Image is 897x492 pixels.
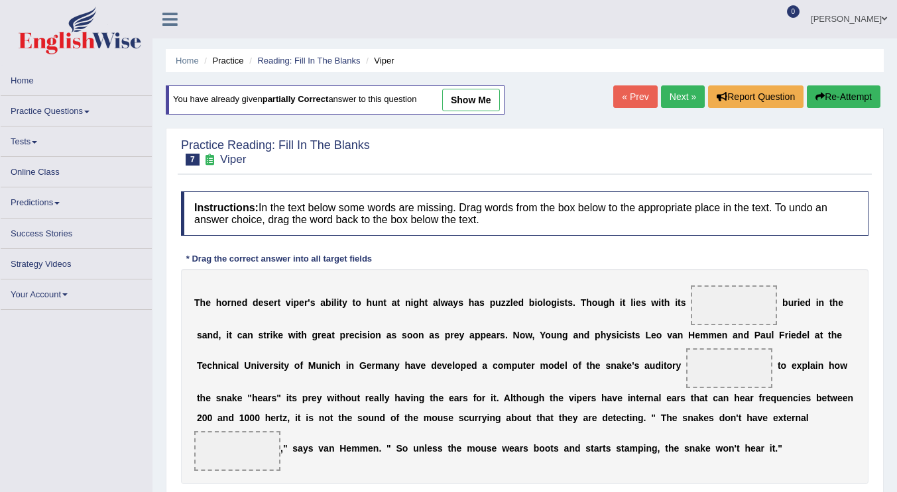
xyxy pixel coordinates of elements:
b: p [490,297,496,308]
b: h [833,297,839,308]
b: i [278,360,281,371]
b: i [270,330,272,340]
b: n [678,330,684,340]
b: e [237,297,242,308]
b: l [565,360,568,371]
b: , [532,330,535,340]
b: d [518,297,524,308]
b: l [452,360,455,371]
b: . [573,297,575,308]
b: o [548,360,554,371]
b: p [595,330,601,340]
b: t [523,360,526,371]
b: r [318,330,321,340]
b: y [394,360,400,371]
b: ' [308,297,310,308]
b: T [197,360,202,371]
b: d [213,330,219,340]
b: r [304,297,308,308]
b: t [425,297,428,308]
b: s [458,297,463,308]
b: n [819,297,825,308]
b: o [407,330,413,340]
b: p [340,330,346,340]
b: t [397,297,400,308]
b: u [517,360,523,371]
b: b [529,297,535,308]
b: e [437,360,442,371]
b: t [277,297,280,308]
b: l [237,360,239,371]
b: e [513,297,518,308]
b: h [367,297,373,308]
b: c [330,360,335,371]
b: g [312,330,318,340]
b: r [269,360,272,371]
b: e [202,360,207,371]
b: t [331,330,335,340]
a: Home [176,56,199,66]
a: Strategy Videos [1,249,152,275]
a: Practice Questions [1,96,152,122]
b: i [346,360,349,371]
b: o [545,330,551,340]
b: M [308,360,316,371]
b: o [520,330,526,340]
a: Online Class [1,157,152,183]
b: i [359,330,362,340]
a: show me [442,89,500,111]
b: u [788,297,794,308]
b: v [259,360,265,371]
b: e [454,330,459,340]
b: n [405,297,411,308]
b: a [760,330,766,340]
b: s [611,330,617,340]
b: l [438,297,441,308]
b: a [392,297,397,308]
b: s [259,330,264,340]
b: e [800,297,806,308]
b: h [586,297,592,308]
b: Instructions: [194,202,259,213]
b: partially correct [263,95,329,105]
b: o [370,330,376,340]
b: h [404,360,410,371]
b: r [267,330,270,340]
b: p [461,360,467,371]
b: n [418,330,424,340]
b: h [301,330,307,340]
b: e [206,297,211,308]
b: T [194,297,200,308]
h2: Practice Reading: Fill In The Blanks [181,139,370,166]
a: Home [1,66,152,91]
b: l [807,330,809,340]
b: e [466,360,471,371]
b: e [526,360,531,371]
b: a [433,297,438,308]
b: a [202,330,208,340]
b: o [355,297,361,308]
b: h [335,360,341,371]
b: a [387,330,392,340]
b: e [837,330,842,340]
b: o [573,360,579,371]
b: n [375,330,381,340]
b: s [197,330,202,340]
b: i [788,330,791,340]
span: 0 [787,5,800,18]
b: a [672,330,678,340]
a: Success Stories [1,219,152,244]
b: t [661,297,664,308]
b: e [695,330,700,340]
b: e [367,360,372,371]
b: r [531,360,534,371]
b: s [263,297,269,308]
b: t [678,297,681,308]
b: . [505,330,508,340]
b: r [345,330,349,340]
b: y [284,360,289,371]
a: Reading: Fill In The Blanks [257,56,360,66]
b: i [675,297,678,308]
b: l [630,297,633,308]
b: v [442,360,448,371]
